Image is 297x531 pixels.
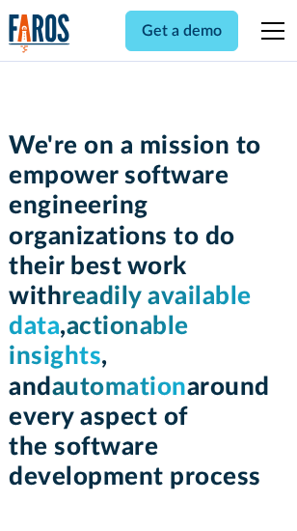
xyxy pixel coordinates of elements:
span: readily available data [9,284,252,339]
span: actionable insights [9,314,189,369]
a: Get a demo [125,11,238,51]
span: automation [52,375,187,400]
img: Logo of the analytics and reporting company Faros. [9,14,70,53]
a: home [9,14,70,53]
div: menu [250,8,288,54]
h1: We're on a mission to empower software engineering organizations to do their best work with , , a... [9,131,288,492]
